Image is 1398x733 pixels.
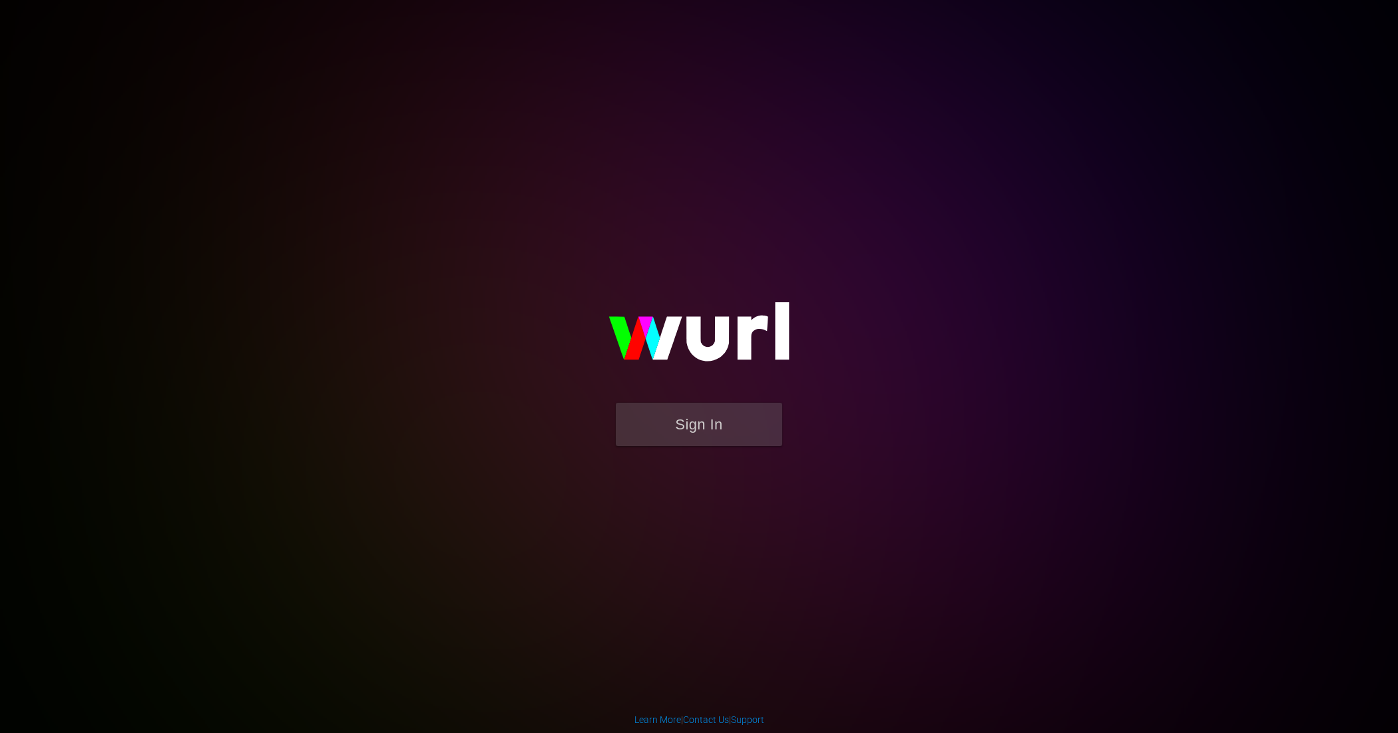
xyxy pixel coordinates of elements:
div: | | [634,713,764,726]
img: wurl-logo-on-black-223613ac3d8ba8fe6dc639794a292ebdb59501304c7dfd60c99c58986ef67473.svg [566,274,832,403]
a: Support [731,714,764,725]
button: Sign In [616,403,782,446]
a: Contact Us [683,714,729,725]
a: Learn More [634,714,681,725]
